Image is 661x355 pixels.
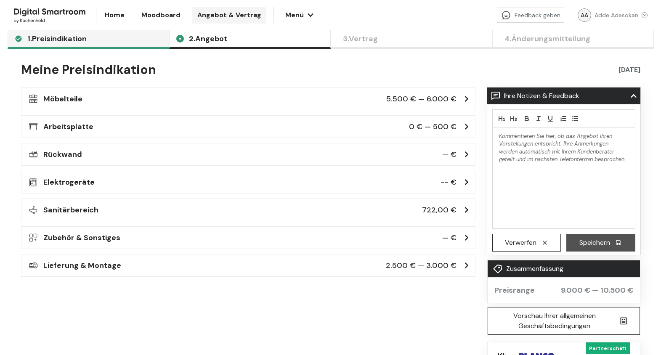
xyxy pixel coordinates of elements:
[386,93,457,105] span: 5.500 € — 6.000 €
[494,284,535,296] span: Preisrange
[504,91,630,101] p: Ihre Notizen & Feedback
[100,7,130,24] a: Home
[409,121,457,132] span: 0 € — 500 €
[43,148,82,160] h3: Rückwand
[619,65,640,75] span: [DATE]
[280,7,317,24] button: Menü
[579,238,610,248] span: Speichern
[136,7,186,24] a: Moodboard
[515,11,560,19] span: Feedback geben
[43,204,98,216] h3: Sanitärbereich
[505,238,536,248] span: Verwerfen
[192,7,266,24] a: Angebot & Vertrag
[442,148,457,160] span: — €
[189,34,227,43] span: 2. Angebot
[488,311,640,320] a: Vorschau Ihrer allgemeinen Geschäftsbedingungen
[422,204,457,216] span: 722,00 €
[21,62,161,77] h2: Meine Preisindikation
[27,34,87,43] span: 1. Preisindikation
[495,311,614,331] span: Vorschau Ihrer allgemeinen Geschäftsbedingungen
[488,307,640,335] button: Vorschau Ihrer allgemeinen Geschäftsbedingungen
[442,232,457,244] span: — €
[578,8,591,22] div: AA
[566,234,635,252] button: Speichern
[561,284,633,296] span: 9.000 € — 10.500 €
[43,176,95,188] h3: Elektrogeräte
[343,34,378,43] span: 3. Vertrag
[43,260,121,271] h3: Lieferung & Montage
[492,234,561,252] button: Verwerfen
[595,11,648,19] div: Adde Adesokan
[571,7,654,24] button: AAAdde Adesokan
[441,176,457,188] span: -- €
[43,93,82,105] h3: Möbelteile
[586,342,630,354] div: Partnerschaft
[105,10,125,20] span: Home
[386,260,457,271] span: 2.500 € — 3.000 €
[197,10,261,20] span: Angebot & Vertrag
[13,5,86,25] img: Kuechenheld logo
[43,232,120,244] h3: Zubehör & Sonstiges
[43,121,93,132] h3: Arbeitsplatte
[506,264,563,274] h3: Zusammenfassung
[141,10,181,20] span: Moodboard
[504,34,590,43] span: 4. Änderungsmitteilung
